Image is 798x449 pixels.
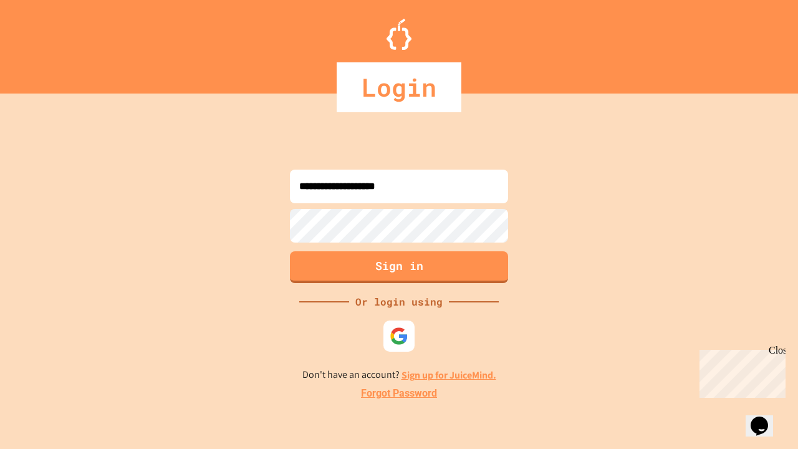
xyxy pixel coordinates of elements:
iframe: chat widget [695,345,786,398]
a: Sign up for JuiceMind. [401,369,496,382]
div: Or login using [349,294,449,309]
div: Login [337,62,461,112]
img: google-icon.svg [390,327,408,345]
div: Chat with us now!Close [5,5,86,79]
img: Logo.svg [387,19,411,50]
button: Sign in [290,251,508,283]
p: Don't have an account? [302,367,496,383]
iframe: chat widget [746,399,786,437]
a: Forgot Password [361,386,437,401]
